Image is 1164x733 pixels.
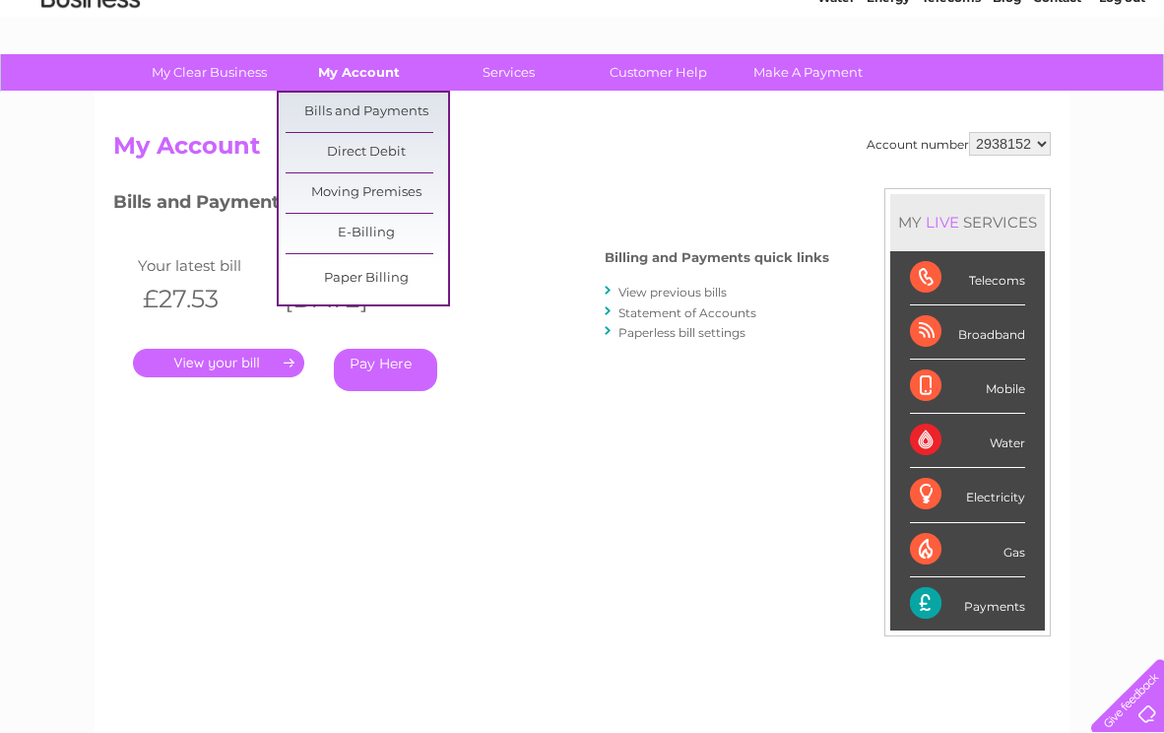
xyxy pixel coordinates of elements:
[40,51,141,111] img: logo.png
[618,325,745,340] a: Paperless bill settings
[1033,84,1081,99] a: Contact
[618,305,756,320] a: Statement of Accounts
[113,132,1051,169] h2: My Account
[890,194,1045,250] div: MY SERVICES
[793,10,929,34] a: 0333 014 3131
[727,54,889,91] a: Make A Payment
[133,349,304,377] a: .
[118,11,1049,96] div: Clear Business is a trading name of Verastar Limited (registered in [GEOGRAPHIC_DATA] No. 3667643...
[817,84,855,99] a: Water
[133,279,275,319] th: £27.53
[286,93,448,132] a: Bills and Payments
[278,54,440,91] a: My Account
[286,133,448,172] a: Direct Debit
[113,188,829,223] h3: Bills and Payments
[910,360,1025,414] div: Mobile
[286,214,448,253] a: E-Billing
[275,279,417,319] th: [DATE]
[993,84,1021,99] a: Blog
[910,414,1025,468] div: Water
[133,252,275,279] td: Your latest bill
[286,173,448,213] a: Moving Premises
[128,54,291,91] a: My Clear Business
[867,84,910,99] a: Energy
[910,305,1025,360] div: Broadband
[275,252,417,279] td: Invoice date
[910,468,1025,522] div: Electricity
[867,132,1051,156] div: Account number
[286,259,448,299] a: Paper Billing
[427,54,590,91] a: Services
[577,54,740,91] a: Customer Help
[334,349,437,391] a: Pay Here
[910,251,1025,305] div: Telecoms
[910,577,1025,631] div: Payments
[618,285,727,300] a: View previous bills
[922,84,981,99] a: Telecoms
[910,523,1025,577] div: Gas
[922,213,963,232] div: LIVE
[605,250,829,265] h4: Billing and Payments quick links
[1099,84,1145,99] a: Log out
